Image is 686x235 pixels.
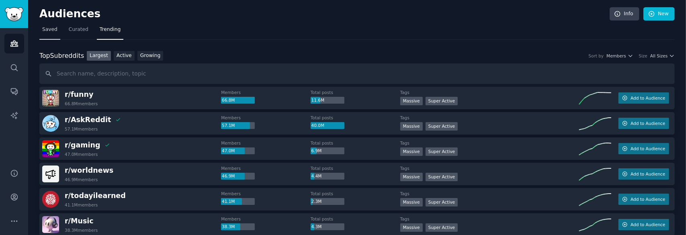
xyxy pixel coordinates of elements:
[618,92,669,104] button: Add to Audience
[65,126,98,132] div: 57.1M members
[589,53,604,59] div: Sort by
[65,192,126,200] span: r/ todayilearned
[65,227,98,233] div: 38.3M members
[311,198,344,205] div: 2.3M
[97,23,123,40] a: Trending
[618,219,669,230] button: Add to Audience
[221,115,311,121] dt: Members
[65,202,98,208] div: 41.1M members
[221,147,255,155] div: 47.0M
[426,122,458,131] div: Super Active
[400,198,423,206] div: Massive
[5,7,23,21] img: GummySearch logo
[42,26,57,33] span: Saved
[426,147,458,156] div: Super Active
[311,173,344,180] div: 4.4M
[400,97,423,105] div: Massive
[221,198,255,205] div: 41.1M
[221,173,255,180] div: 46.9M
[100,26,121,33] span: Trending
[400,191,579,196] dt: Tags
[311,122,344,129] div: 40.0M
[426,173,458,181] div: Super Active
[631,95,665,101] span: Add to Audience
[311,216,400,222] dt: Total posts
[426,223,458,232] div: Super Active
[65,151,98,157] div: 47.0M members
[643,7,675,21] a: New
[42,166,59,182] img: worldnews
[39,8,610,20] h2: Audiences
[311,147,344,155] div: 6.9M
[311,140,400,146] dt: Total posts
[42,191,59,208] img: todayilearned
[610,7,639,21] a: Info
[221,122,255,129] div: 57.1M
[631,121,665,126] span: Add to Audience
[618,118,669,129] button: Add to Audience
[400,147,423,156] div: Massive
[137,51,164,61] a: Growing
[400,173,423,181] div: Massive
[639,53,648,59] div: Size
[65,217,94,225] span: r/ Music
[311,223,344,231] div: 4.3M
[631,146,665,151] span: Add to Audience
[42,216,59,233] img: Music
[221,223,255,231] div: 38.3M
[400,115,579,121] dt: Tags
[65,90,93,98] span: r/ funny
[618,143,669,154] button: Add to Audience
[311,115,400,121] dt: Total posts
[606,53,633,59] button: Members
[221,97,255,104] div: 66.8M
[400,122,423,131] div: Massive
[311,90,400,95] dt: Total posts
[426,198,458,206] div: Super Active
[65,116,111,124] span: r/ AskReddit
[618,168,669,180] button: Add to Audience
[39,63,675,84] input: Search name, description, topic
[311,191,400,196] dt: Total posts
[87,51,111,61] a: Largest
[221,166,311,171] dt: Members
[65,141,100,149] span: r/ gaming
[631,196,665,202] span: Add to Audience
[42,115,59,132] img: AskReddit
[426,97,458,105] div: Super Active
[39,51,84,61] div: Top Subreddits
[650,53,668,59] span: All Sizes
[606,53,626,59] span: Members
[631,222,665,227] span: Add to Audience
[400,166,579,171] dt: Tags
[221,90,311,95] dt: Members
[311,97,344,104] div: 11.6M
[311,166,400,171] dt: Total posts
[42,140,59,157] img: gaming
[221,191,311,196] dt: Members
[69,26,88,33] span: Curated
[42,90,59,106] img: funny
[221,140,311,146] dt: Members
[400,140,579,146] dt: Tags
[65,166,113,174] span: r/ worldnews
[400,223,423,232] div: Massive
[400,216,579,222] dt: Tags
[650,53,675,59] button: All Sizes
[631,171,665,177] span: Add to Audience
[65,177,98,182] div: 46.9M members
[114,51,135,61] a: Active
[221,216,311,222] dt: Members
[400,90,579,95] dt: Tags
[39,23,60,40] a: Saved
[66,23,91,40] a: Curated
[65,101,98,106] div: 66.8M members
[618,194,669,205] button: Add to Audience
